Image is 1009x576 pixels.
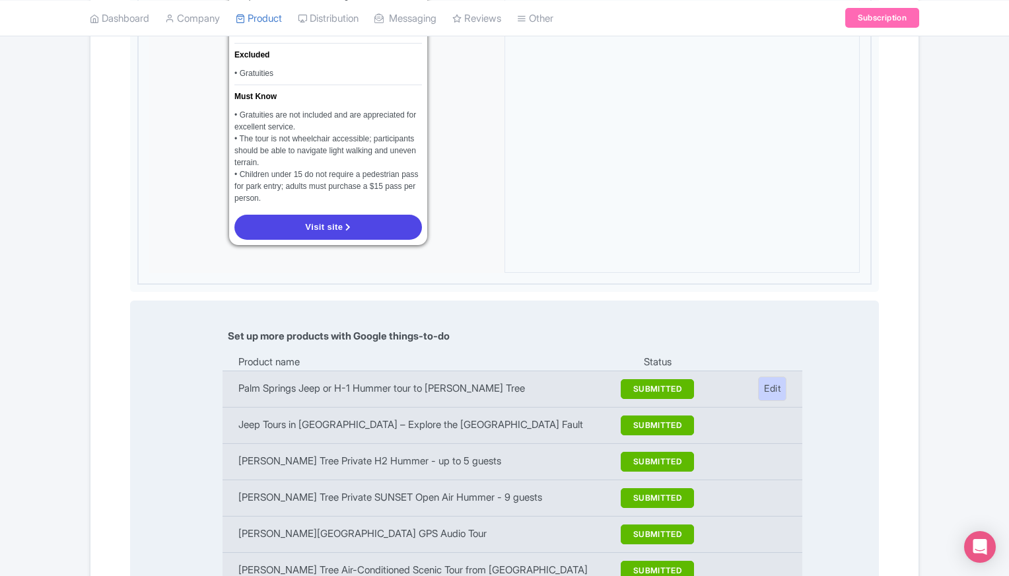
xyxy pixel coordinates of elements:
div: • Children under 15 do not require a pedestrian pass for park entry; adults must purchase a $15 p... [234,168,422,204]
td: [PERSON_NAME][GEOGRAPHIC_DATA] GPS Audio Tour [223,516,609,552]
span: Visit site [305,222,343,232]
a: Subscription [845,8,919,28]
td: [PERSON_NAME] Tree Private SUNSET Open Air Hummer - 9 guests [223,480,609,516]
div: • The tour is not wheelchair accessible; participants should be able to navigate light walking an... [234,133,422,168]
div: Excluded [234,49,269,62]
a: Visit site [234,215,422,240]
button: SUBMITTED [621,524,694,544]
td: Product name [223,355,609,371]
td: Status [609,355,705,371]
td: Jeep Tours in [GEOGRAPHIC_DATA] – Explore the [GEOGRAPHIC_DATA] Fault [223,407,609,443]
td: Palm Springs Jeep or H-1 Hummer tour to [PERSON_NAME] Tree [223,371,609,407]
span: Set up more products with Google things-to-do [207,330,450,342]
div: • Gratuities [234,67,422,79]
div: • Gratuities are not included and are appreciated for excellent service. [234,109,422,133]
td: [PERSON_NAME] Tree Private H2 Hummer - up to 5 guests [223,443,609,480]
button: SUBMITTED [621,415,694,435]
button: SUBMITTED [621,379,694,399]
a: Edit [758,377,786,401]
button: SUBMITTED [621,452,694,472]
button: SUBMITTED [621,488,694,508]
div: Open Intercom Messenger [964,531,996,563]
div: Must Know [234,90,277,104]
